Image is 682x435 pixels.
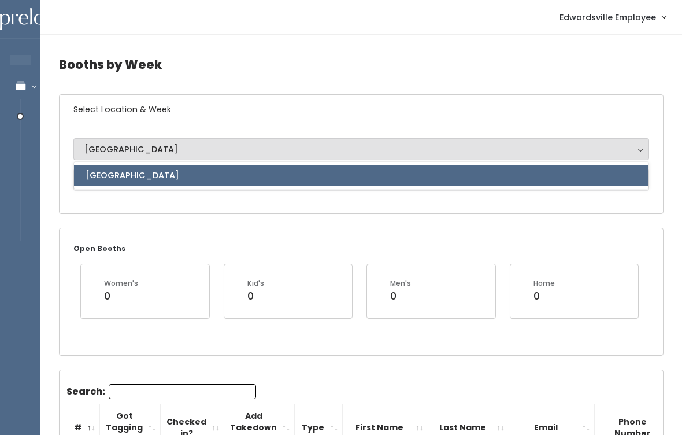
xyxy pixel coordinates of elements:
[109,384,256,399] input: Search:
[104,278,138,289] div: Women's
[73,138,649,160] button: [GEOGRAPHIC_DATA]
[84,143,638,156] div: [GEOGRAPHIC_DATA]
[86,169,179,182] span: [GEOGRAPHIC_DATA]
[548,5,677,30] a: Edwardsville Employee
[247,289,264,304] div: 0
[390,289,411,304] div: 0
[533,289,555,304] div: 0
[559,11,656,24] span: Edwardsville Employee
[533,278,555,289] div: Home
[247,278,264,289] div: Kid's
[390,278,411,289] div: Men's
[59,49,664,80] h4: Booths by Week
[60,95,663,124] h6: Select Location & Week
[104,289,138,304] div: 0
[66,384,256,399] label: Search:
[73,244,125,253] small: Open Booths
